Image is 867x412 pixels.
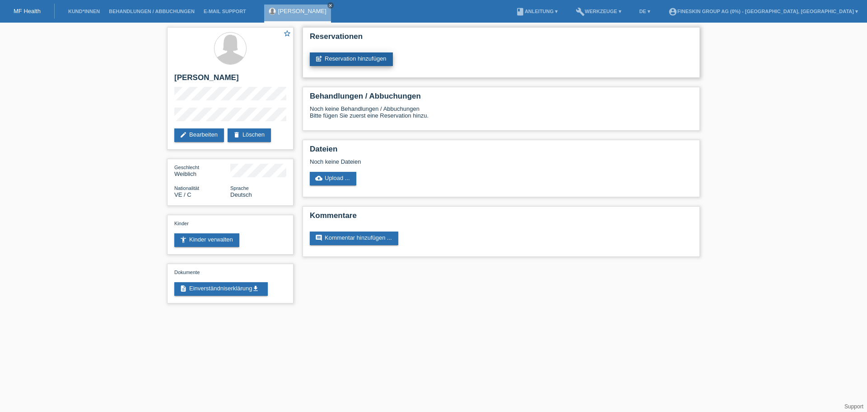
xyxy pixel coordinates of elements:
[310,105,693,126] div: Noch keine Behandlungen / Abbuchungen Bitte fügen Sie zuerst eine Reservation hinzu.
[310,232,398,245] a: commentKommentar hinzufügen ...
[174,165,199,170] span: Geschlecht
[14,8,41,14] a: MF Health
[278,8,326,14] a: [PERSON_NAME]
[844,403,863,410] a: Support
[315,234,322,242] i: comment
[174,185,199,191] span: Nationalität
[64,9,104,14] a: Kund*innen
[174,270,200,275] span: Dokumente
[174,191,191,198] span: Venezuela / C / 21.12.2012
[104,9,199,14] a: Behandlungen / Abbuchungen
[635,9,655,14] a: DE ▾
[174,221,189,226] span: Kinder
[328,3,333,8] i: close
[174,233,239,247] a: accessibility_newKinder verwalten
[228,128,271,142] a: deleteLöschen
[310,92,693,105] h2: Behandlungen / Abbuchungen
[252,285,259,292] i: get_app
[230,185,249,191] span: Sprache
[310,211,693,225] h2: Kommentare
[230,191,252,198] span: Deutsch
[576,7,585,16] i: build
[310,32,693,46] h2: Reservationen
[310,172,356,185] a: cloud_uploadUpload ...
[180,285,187,292] i: description
[511,9,562,14] a: bookAnleitung ▾
[516,7,525,16] i: book
[180,131,187,138] i: edit
[310,158,586,165] div: Noch keine Dateien
[283,29,291,38] i: star_border
[315,55,322,62] i: post_add
[664,9,862,14] a: account_circleFineSkin Group AG (0%) - [GEOGRAPHIC_DATA], [GEOGRAPHIC_DATA] ▾
[199,9,251,14] a: E-Mail Support
[283,29,291,39] a: star_border
[315,175,322,182] i: cloud_upload
[174,282,268,296] a: descriptionEinverständniserklärungget_app
[174,128,224,142] a: editBearbeiten
[310,52,393,66] a: post_addReservation hinzufügen
[668,7,677,16] i: account_circle
[310,145,693,158] h2: Dateien
[174,73,286,87] h2: [PERSON_NAME]
[327,2,334,9] a: close
[571,9,626,14] a: buildWerkzeuge ▾
[174,164,230,177] div: Weiblich
[233,131,240,138] i: delete
[180,236,187,243] i: accessibility_new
